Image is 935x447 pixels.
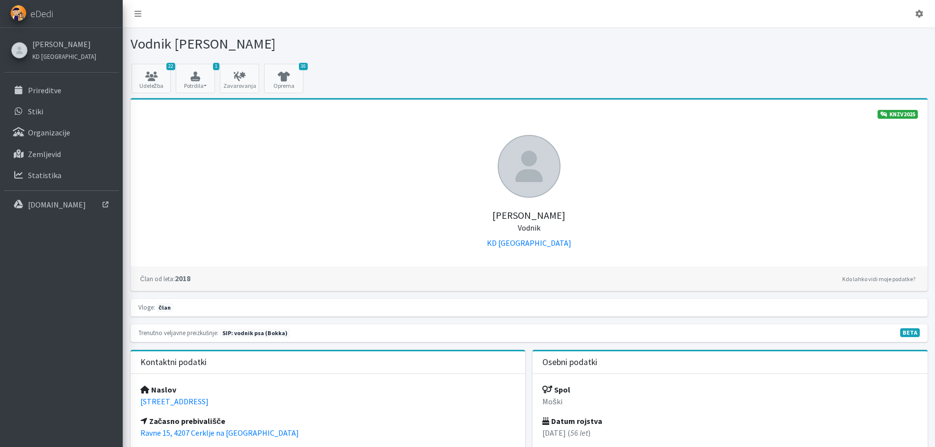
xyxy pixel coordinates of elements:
[4,195,119,214] a: [DOMAIN_NAME]
[220,329,290,338] span: Naslednja preizkušnja: pomlad 2026
[840,273,918,285] a: Kdo lahko vidi moje podatke?
[10,5,27,21] img: eDedi
[138,329,218,337] small: Trenutno veljavne preizkušnje:
[138,303,155,311] small: Vloge:
[542,416,602,426] strong: Datum rojstva
[4,165,119,185] a: Statistika
[28,170,61,180] p: Statistika
[140,273,190,283] strong: 2018
[518,223,540,233] small: Vodnik
[140,275,175,283] small: Član od leta:
[28,149,61,159] p: Zemljevid
[4,144,119,164] a: Zemljevid
[32,53,96,60] small: KD [GEOGRAPHIC_DATA]
[131,35,526,53] h1: Vodnik [PERSON_NAME]
[140,428,299,438] a: Ravne 15, 4207 Cerklje na [GEOGRAPHIC_DATA]
[132,64,171,93] a: 22 Udeležba
[32,38,96,50] a: [PERSON_NAME]
[264,64,303,93] a: 30 Oprema
[140,385,176,394] strong: Naslov
[140,396,209,406] a: [STREET_ADDRESS]
[30,6,53,21] span: eDedi
[140,416,226,426] strong: Začasno prebivališče
[4,123,119,142] a: Organizacije
[542,385,570,394] strong: Spol
[176,64,215,93] button: 1 Potrdila
[220,64,259,93] a: Zavarovanja
[140,198,918,233] h5: [PERSON_NAME]
[28,200,86,210] p: [DOMAIN_NAME]
[4,102,119,121] a: Stiki
[166,63,175,70] span: 22
[878,110,918,119] a: KNZV2025
[4,80,119,100] a: Prireditve
[542,395,918,407] p: Moški
[213,63,219,70] span: 1
[28,106,43,116] p: Stiki
[28,85,61,95] p: Prireditve
[542,427,918,439] p: [DATE] ( )
[32,50,96,62] a: KD [GEOGRAPHIC_DATA]
[157,303,173,312] span: član
[487,238,571,248] a: KD [GEOGRAPHIC_DATA]
[542,357,597,368] h3: Osebni podatki
[570,428,588,438] em: 56 let
[140,357,207,368] h3: Kontaktni podatki
[299,63,308,70] span: 30
[28,128,70,137] p: Organizacije
[900,328,920,337] span: V fazi razvoja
